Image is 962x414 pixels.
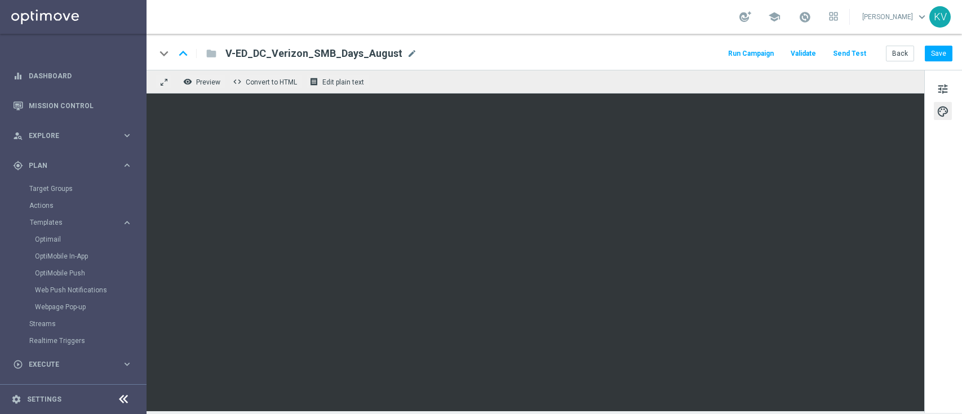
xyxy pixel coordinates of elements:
[35,265,145,282] div: OptiMobile Push
[29,332,145,349] div: Realtime Triggers
[925,46,952,61] button: Save
[861,8,929,25] a: [PERSON_NAME]keyboard_arrow_down
[13,71,23,81] i: equalizer
[934,79,952,97] button: tune
[29,197,145,214] div: Actions
[35,269,117,278] a: OptiMobile Push
[29,319,117,328] a: Streams
[929,6,951,28] div: KV
[196,78,220,86] span: Preview
[35,299,145,315] div: Webpage Pop-up
[29,180,145,197] div: Target Groups
[12,131,133,140] button: person_search Explore keyboard_arrow_right
[183,77,192,86] i: remove_red_eye
[13,161,23,171] i: gps_fixed
[29,361,122,368] span: Execute
[13,91,132,121] div: Mission Control
[29,61,132,91] a: Dashboard
[937,104,949,119] span: palette
[225,47,402,60] span: V-ED_DC_Verizon_SMB_Days_August
[27,396,61,403] a: Settings
[35,286,117,295] a: Web Push Notifications
[309,77,318,86] i: receipt
[233,77,242,86] span: code
[29,162,122,169] span: Plan
[122,130,132,141] i: keyboard_arrow_right
[230,74,302,89] button: code Convert to HTML
[12,72,133,81] button: equalizer Dashboard
[13,131,23,141] i: person_search
[937,82,949,96] span: tune
[789,46,818,61] button: Validate
[35,282,145,299] div: Web Push Notifications
[11,394,21,404] i: settings
[934,102,952,120] button: palette
[29,91,132,121] a: Mission Control
[30,219,122,226] div: Templates
[13,359,23,370] i: play_circle_outline
[29,184,117,193] a: Target Groups
[13,161,122,171] div: Plan
[831,46,868,61] button: Send Test
[122,217,132,228] i: keyboard_arrow_right
[13,131,122,141] div: Explore
[29,132,122,139] span: Explore
[175,45,192,62] i: keyboard_arrow_up
[29,336,117,345] a: Realtime Triggers
[35,231,145,248] div: Optimail
[13,61,132,91] div: Dashboard
[916,11,928,23] span: keyboard_arrow_down
[12,101,133,110] button: Mission Control
[30,219,110,226] span: Templates
[12,360,133,369] button: play_circle_outline Execute keyboard_arrow_right
[35,248,145,265] div: OptiMobile In-App
[12,161,133,170] button: gps_fixed Plan keyboard_arrow_right
[791,50,816,57] span: Validate
[322,78,364,86] span: Edit plain text
[180,74,225,89] button: remove_red_eye Preview
[29,315,145,332] div: Streams
[246,78,297,86] span: Convert to HTML
[886,46,914,61] button: Back
[122,160,132,171] i: keyboard_arrow_right
[768,11,781,23] span: school
[35,302,117,311] a: Webpage Pop-up
[29,214,145,315] div: Templates
[407,48,417,59] span: mode_edit
[35,252,117,261] a: OptiMobile In-App
[307,74,369,89] button: receipt Edit plain text
[29,218,133,227] button: Templates keyboard_arrow_right
[726,46,775,61] button: Run Campaign
[122,359,132,370] i: keyboard_arrow_right
[35,235,117,244] a: Optimail
[13,359,122,370] div: Execute
[29,201,117,210] a: Actions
